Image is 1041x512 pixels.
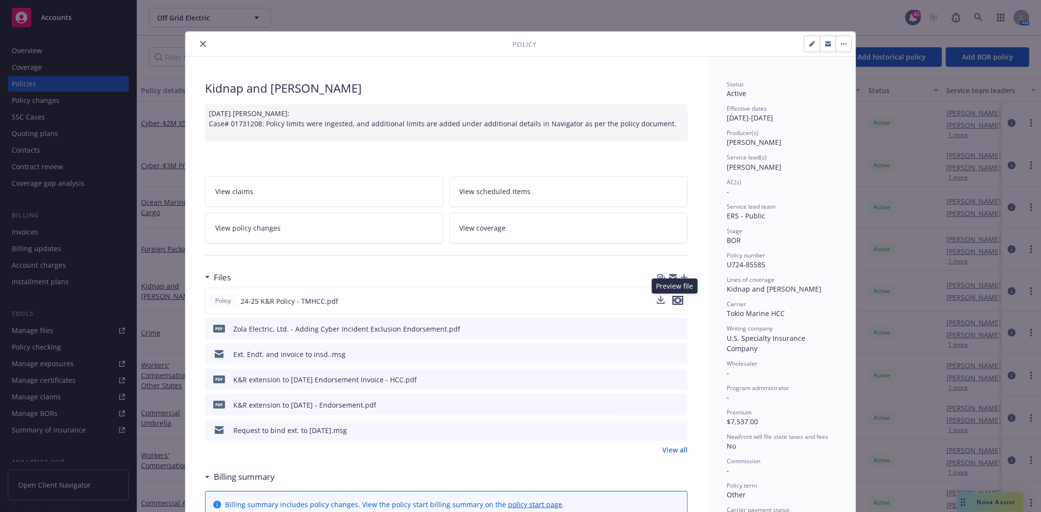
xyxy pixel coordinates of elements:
[675,425,684,435] button: preview file
[215,223,281,233] span: View policy changes
[727,368,729,377] span: -
[727,457,760,465] span: Commission
[205,271,231,284] div: Files
[675,400,684,410] button: preview file
[673,296,683,306] button: preview file
[508,500,562,509] a: policy start page
[727,300,746,308] span: Carrier
[727,138,781,147] span: [PERSON_NAME]
[727,393,729,402] span: -
[659,324,667,334] button: download file
[727,334,807,353] span: U.S. Specialty Insurance Company
[675,374,684,385] button: preview file
[233,349,346,359] div: Ext. Endt. and invoice to insd..msg
[727,466,729,475] span: -
[233,374,417,385] div: K&R extension to [DATE] Endorsement Invoice - HCC.pdf
[727,236,741,245] span: BOR
[727,187,729,196] span: -
[652,278,698,294] div: Preview file
[449,213,688,243] a: View coverage
[727,80,744,88] span: Status
[233,324,460,334] div: Zola Electric, Ltd. - Adding Cyber Incident Exclusion Endorsement.pdf
[213,375,225,383] span: pdf
[727,178,741,186] span: AC(s)
[727,309,785,318] span: Tokio Marine HCC
[657,296,665,304] button: download file
[727,211,765,220] span: ERS - Public
[727,202,776,211] span: Service lead team
[214,271,231,284] h3: Files
[205,471,275,483] div: Billing summary
[675,324,684,334] button: preview file
[213,325,225,332] span: pdf
[727,490,746,499] span: Other
[727,433,828,441] span: Newfront will file state taxes and fees
[460,223,506,233] span: View coverage
[659,400,667,410] button: download file
[673,296,683,305] button: preview file
[460,186,531,197] span: View scheduled items
[727,227,742,235] span: Stage
[727,417,758,426] span: $7,537.00
[727,129,758,137] span: Producer(s)
[727,359,757,368] span: Wholesaler
[727,104,767,113] span: Effective dates
[659,374,667,385] button: download file
[662,445,688,455] a: View all
[197,38,209,50] button: close
[727,162,781,172] span: [PERSON_NAME]
[213,401,225,408] span: pdf
[233,400,376,410] div: K&R extension to [DATE] - Endorsement.pdf
[727,153,767,161] span: Service lead(s)
[727,260,765,269] span: U724-85585
[225,499,564,510] div: Billing summary includes policy changes. View the policy start billing summary on the .
[205,176,444,207] a: View claims
[727,408,752,416] span: Premium
[727,251,765,259] span: Policy number
[727,276,775,284] span: Lines of coverage
[241,296,338,306] span: 24-25 K&R Policy - TMHCC.pdf
[205,104,688,141] div: [DATE] [PERSON_NAME]: Case# 01731208: Policy limits were ingested, and additional limits are adde...
[512,39,536,49] span: Policy
[213,296,233,305] span: Policy
[659,425,667,435] button: download file
[727,89,746,98] span: Active
[657,296,665,306] button: download file
[727,384,789,392] span: Program administrator
[675,349,684,359] button: preview file
[233,425,347,435] div: Request to bind ext. to [DATE].msg
[659,349,667,359] button: download file
[727,481,757,490] span: Policy term
[449,176,688,207] a: View scheduled items
[727,441,736,451] span: No
[727,324,773,333] span: Writing company
[215,186,253,197] span: View claims
[205,213,444,243] a: View policy changes
[727,104,836,123] div: [DATE] - [DATE]
[214,471,275,483] h3: Billing summary
[727,284,836,294] div: Kidnap and [PERSON_NAME]
[205,80,688,97] div: Kidnap and [PERSON_NAME]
